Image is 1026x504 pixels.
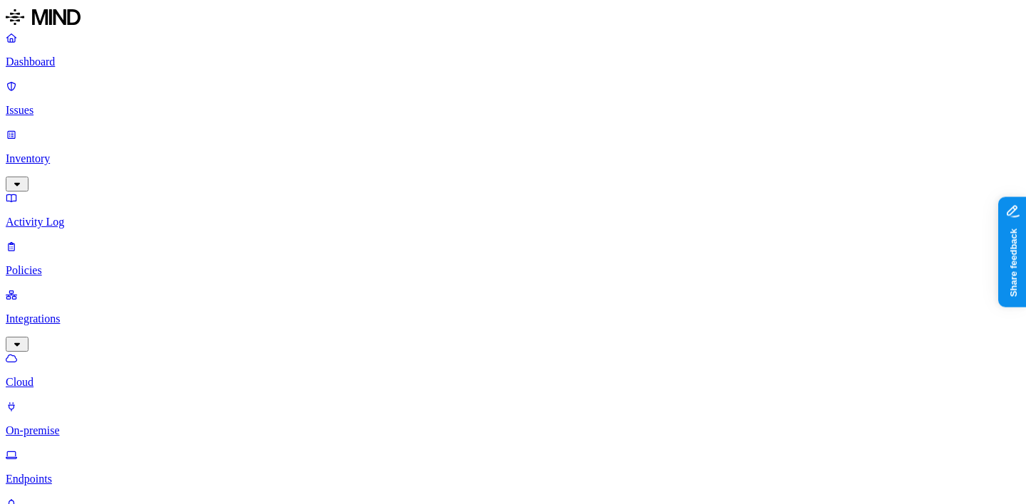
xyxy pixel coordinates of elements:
[6,191,1020,229] a: Activity Log
[6,473,1020,485] p: Endpoints
[6,424,1020,437] p: On-premise
[6,448,1020,485] a: Endpoints
[6,31,1020,68] a: Dashboard
[6,376,1020,389] p: Cloud
[6,400,1020,437] a: On-premise
[6,240,1020,277] a: Policies
[6,313,1020,325] p: Integrations
[6,152,1020,165] p: Inventory
[6,80,1020,117] a: Issues
[6,352,1020,389] a: Cloud
[6,56,1020,68] p: Dashboard
[6,104,1020,117] p: Issues
[6,288,1020,350] a: Integrations
[6,128,1020,189] a: Inventory
[6,6,81,28] img: MIND
[6,216,1020,229] p: Activity Log
[6,264,1020,277] p: Policies
[6,6,1020,31] a: MIND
